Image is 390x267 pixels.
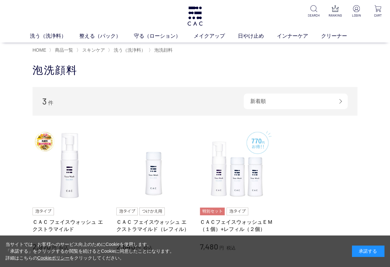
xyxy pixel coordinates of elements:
[32,63,357,77] h1: 泡洗顔料
[153,47,173,53] a: 泡洗顔料
[328,5,342,18] a: RANKING
[238,32,277,40] a: 日やけ止め
[54,47,73,53] a: 商品一覧
[79,32,134,40] a: 整える（パック）
[350,13,363,18] p: LOGIN
[200,219,274,233] a: ＣＡＣフェイスウォッシュＥＭ（１個）+レフィル（２個）
[55,47,73,53] span: 商品一覧
[200,129,274,203] img: ＣＡＣフェイスウォッシュＥＭ（１個）+レフィル（２個）
[49,47,75,53] li: 〉
[32,129,107,203] img: ＣＡＣ フェイスウォッシュ エクストラマイルド
[154,47,173,53] span: 泡洗顔料
[307,13,320,18] p: SEARCH
[350,5,363,18] a: LOGIN
[134,32,194,40] a: 守る（ローション）
[76,47,107,53] li: 〉
[116,129,190,203] img: ＣＡＣ フェイスウォッシュ エクストラマイルド（レフィル）
[139,208,165,215] img: つけかえ用
[32,47,46,53] a: HOME
[37,255,70,261] a: Cookieポリシー
[200,208,225,215] img: 特別セット
[116,219,190,233] a: ＣＡＣ フェイスウォッシュ エクストラマイルド（レフィル）
[81,47,105,53] a: スキンケア
[244,94,348,109] div: 新着順
[6,241,175,261] div: 当サイトでは、お客様へのサービス向上のためにCookieを使用します。 「承諾する」をクリックするか閲覧を続けるとCookieに同意したことになります。 詳細はこちらの をクリックしてください。
[116,208,138,215] img: 泡タイプ
[187,6,203,26] img: logo
[149,47,174,53] li: 〉
[114,47,146,53] span: 洗う（洗浄料）
[371,5,385,18] a: CART
[371,13,385,18] p: CART
[277,32,321,40] a: インナーケア
[307,5,320,18] a: SEARCH
[32,219,107,233] a: ＣＡＣ フェイスウォッシュ エクストラマイルド
[82,47,105,53] span: スキンケア
[328,13,342,18] p: RANKING
[48,100,53,106] span: 件
[227,208,248,215] img: 泡タイプ
[32,208,54,215] img: 泡タイプ
[108,47,147,53] li: 〉
[30,32,79,40] a: 洗う（洗浄料）
[42,96,47,106] span: 3
[112,47,146,53] a: 洗う（洗浄料）
[194,32,238,40] a: メイクアップ
[352,246,384,257] div: 承諾する
[321,32,360,40] a: クリーナー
